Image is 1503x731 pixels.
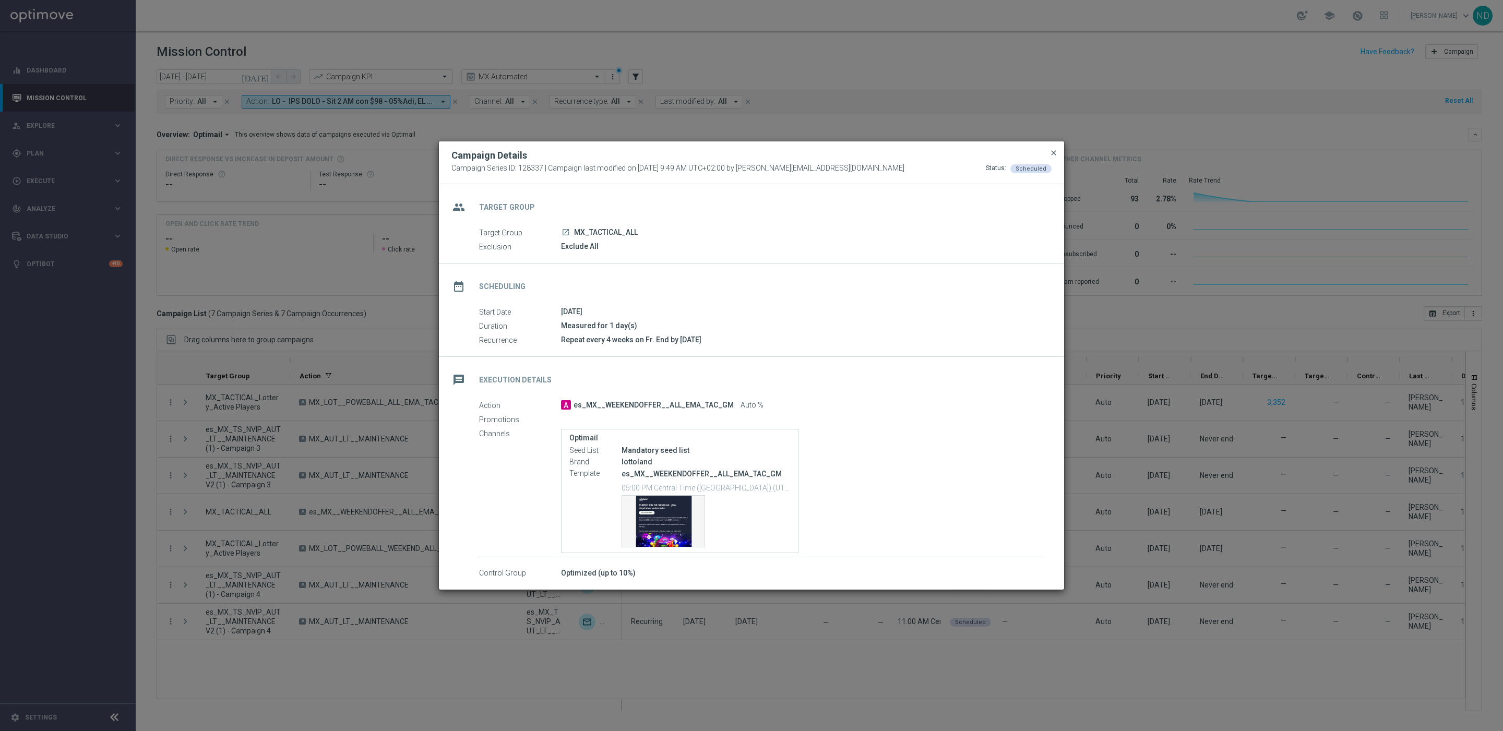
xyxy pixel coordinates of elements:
div: Exclude All [561,241,1044,251]
div: Repeat every 4 weeks on Fr. End by [DATE] [561,334,1044,345]
h2: Execution Details [479,375,552,385]
div: Mandatory seed list [622,445,790,456]
label: Start Date [479,307,561,317]
div: lottoland [622,457,790,467]
p: es_MX__WEEKENDOFFER__ALL_EMA_TAC_GM [622,469,790,478]
span: Auto % [741,401,764,410]
span: MX_TACTICAL_ALL [574,228,638,237]
i: group [449,198,468,217]
div: [DATE] [561,306,1044,317]
label: Template [569,469,622,478]
label: Optimail [569,434,790,442]
i: launch [562,228,570,236]
label: Recurrence [479,335,561,345]
i: date_range [449,277,468,296]
i: message [449,370,468,389]
h2: Target Group [479,202,535,212]
label: Channels [479,429,561,438]
label: Control Group [479,569,561,578]
div: Optimized (up to 10%) [561,568,1044,578]
a: launch [561,228,570,237]
div: Status: [986,164,1006,173]
label: Brand [569,458,622,467]
div: Measured for 1 day(s) [561,320,1044,331]
span: close [1049,149,1058,157]
colored-tag: Scheduled [1010,164,1052,172]
h2: Scheduling [479,282,526,292]
label: Target Group [479,228,561,237]
span: Campaign Series ID: 128337 | Campaign last modified on [DATE] 9:49 AM UTC+02:00 by [PERSON_NAME][... [451,164,904,173]
label: Exclusion [479,242,561,251]
label: Seed List [569,446,622,456]
span: Scheduled [1016,165,1046,172]
span: es_MX__WEEKENDOFFER__ALL_EMA_TAC_GM [574,401,734,410]
h2: Campaign Details [451,149,527,162]
p: 05:00 PM Central Time ([GEOGRAPHIC_DATA]) (UTC -06:00) [622,482,790,493]
label: Action [479,401,561,410]
label: Duration [479,321,561,331]
span: A [561,400,571,410]
label: Promotions [479,415,561,424]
